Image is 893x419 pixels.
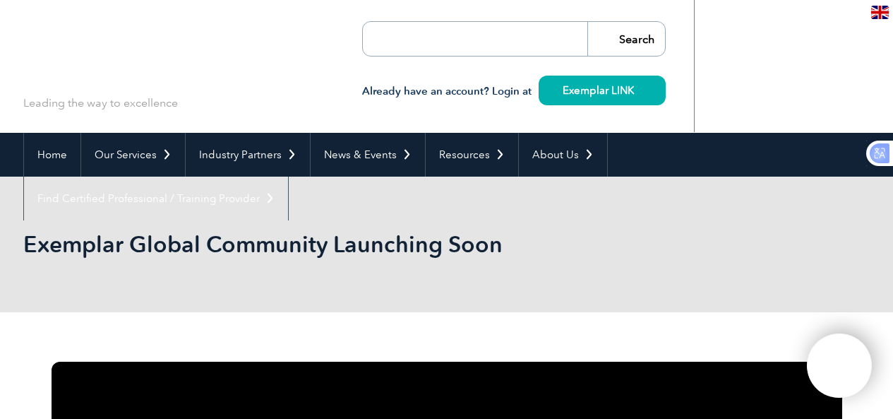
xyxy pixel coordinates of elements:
[186,133,310,177] a: Industry Partners
[519,133,607,177] a: About Us
[587,22,665,56] input: Search
[539,76,666,105] a: Exemplar LINK
[23,233,616,256] h2: Exemplar Global Community Launching Soon
[81,133,185,177] a: Our Services
[634,86,642,94] img: svg+xml;nitro-empty-id=MzUxOjIzMg==-1;base64,PHN2ZyB2aWV3Qm94PSIwIDAgMTEgMTEiIHdpZHRoPSIxMSIgaGVp...
[426,133,518,177] a: Resources
[871,6,889,19] img: en
[311,133,425,177] a: News & Events
[24,133,80,177] a: Home
[24,177,288,220] a: Find Certified Professional / Training Provider
[822,348,857,384] img: svg+xml;nitro-empty-id=MTMzODoxMTY=-1;base64,PHN2ZyB2aWV3Qm94PSIwIDAgNDAwIDQwMCIgd2lkdGg9IjQwMCIg...
[362,83,666,100] h3: Already have an account? Login at
[23,95,178,111] p: Leading the way to excellence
